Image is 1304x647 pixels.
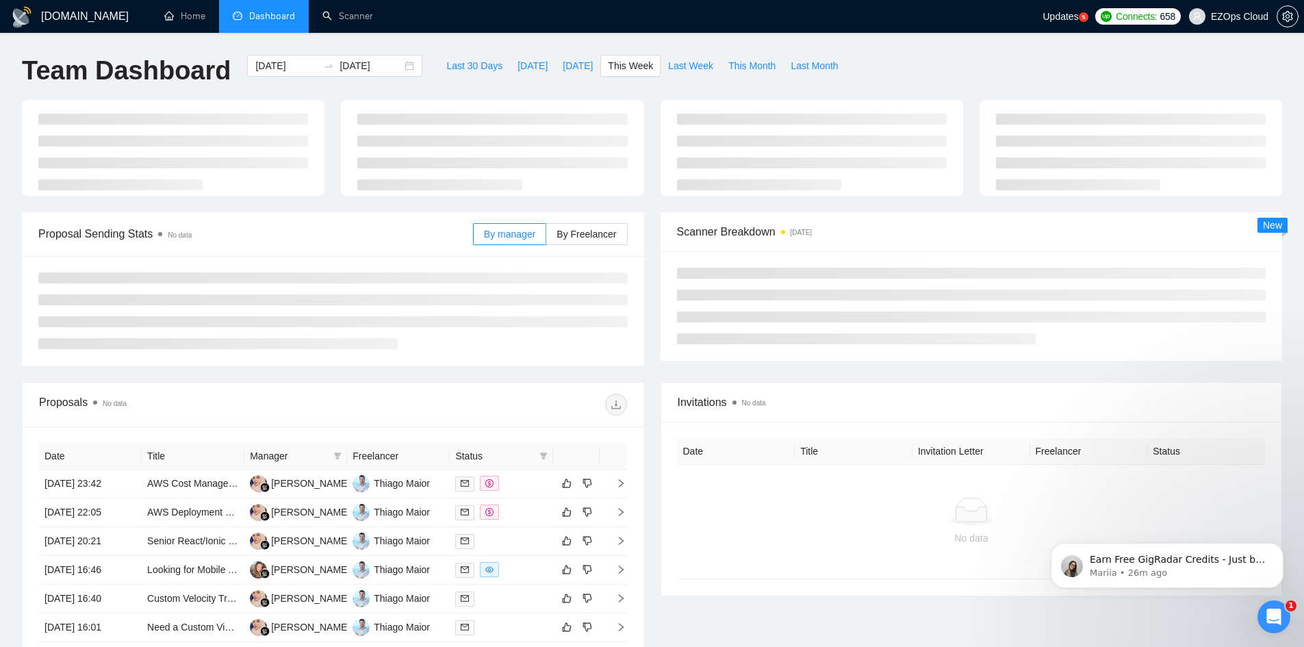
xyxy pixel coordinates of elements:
td: Looking for Mobile App Developer to Build Pickleball Scoring & Social App (MVP → Long-Term Vision) [142,556,244,585]
button: like [559,533,575,549]
span: dislike [583,478,592,489]
img: AJ [250,590,267,607]
a: Need a Custom Video Player added to a [DOMAIN_NAME] template, also Headers add the Tag Pages. [147,622,584,633]
a: TMThiago Maior [353,621,430,632]
span: mail [461,537,469,545]
span: Invitations [678,394,1266,411]
div: [PERSON_NAME] [271,562,350,577]
img: AJ [250,619,267,636]
td: Senior React/Ionic Developer for Enterprise-Grade Video Editing Module Overhaul [142,527,244,556]
img: gigradar-bm.png [260,598,270,607]
img: upwork-logo.png [1101,11,1112,22]
span: filter [333,452,342,460]
div: Thiago Maior [374,533,430,548]
a: TMThiago Maior [353,592,430,603]
span: This Week [608,58,653,73]
span: Last 30 Days [446,58,502,73]
td: [DATE] 22:05 [39,498,142,527]
span: By Freelancer [557,229,616,240]
div: Thiago Maior [374,476,430,491]
span: New [1263,220,1282,231]
span: filter [537,446,550,466]
img: gigradar-bm.png [260,569,270,579]
iframe: Intercom live chat [1257,600,1290,633]
td: Need a Custom Video Player added to a Ghost.IO template, also Headers add the Tag Pages. [142,613,244,642]
button: dislike [579,533,596,549]
span: Updates [1043,11,1078,22]
div: Thiago Maior [374,591,430,606]
button: This Month [721,55,783,77]
span: like [562,507,572,518]
span: dislike [583,622,592,633]
th: Date [39,443,142,470]
span: eye [485,566,494,574]
td: AWS Cost Management Expert Needed [142,470,244,498]
span: like [562,622,572,633]
button: like [559,590,575,607]
span: 1 [1286,600,1296,611]
span: right [605,479,626,488]
span: Dashboard [249,10,295,22]
a: AJ[PERSON_NAME] [250,621,350,632]
button: like [559,619,575,635]
span: No data [168,231,192,239]
span: Connects: [1116,9,1157,24]
th: Freelancer [1030,438,1148,465]
a: AJ[PERSON_NAME] [250,477,350,488]
th: Title [795,438,912,465]
div: Proposals [39,394,333,416]
a: AJ[PERSON_NAME] [250,506,350,517]
div: Thiago Maior [374,562,430,577]
td: [DATE] 20:21 [39,527,142,556]
a: AWS Deployment Specialist for Web Applications [147,507,356,518]
span: dashboard [233,11,242,21]
td: [DATE] 23:42 [39,470,142,498]
span: right [605,536,626,546]
button: dislike [579,590,596,607]
button: dislike [579,475,596,492]
a: Looking for Mobile App Developer to Build Pickleball Scoring & Social App (MVP → Long-Term Vision) [147,564,580,575]
text: 5 [1082,14,1085,21]
img: gigradar-bm.png [260,483,270,492]
img: AJ [250,475,267,492]
button: dislike [579,504,596,520]
button: like [559,504,575,520]
span: No data [103,400,127,407]
span: dollar [485,508,494,516]
span: Proposal Sending Stats [38,225,473,242]
img: gigradar-bm.png [260,540,270,550]
td: AWS Deployment Specialist for Web Applications [142,498,244,527]
img: TM [353,475,370,492]
img: TM [353,533,370,550]
span: 658 [1160,9,1175,24]
th: Title [142,443,244,470]
span: No data [742,399,766,407]
span: Scanner Breakdown [677,223,1266,240]
div: [PERSON_NAME] [271,505,350,520]
span: user [1192,12,1202,21]
span: to [323,60,334,71]
a: Senior React/Ionic Developer for Enterprise-Grade Video Editing Module Overhaul [147,535,496,546]
img: TM [353,504,370,521]
span: swap-right [323,60,334,71]
span: right [605,565,626,574]
a: TMThiago Maior [353,506,430,517]
th: Invitation Letter [912,438,1030,465]
span: By manager [484,229,535,240]
a: 5 [1079,12,1088,22]
span: dislike [583,535,592,546]
a: TMThiago Maior [353,535,430,546]
button: [DATE] [555,55,600,77]
span: mail [461,508,469,516]
button: dislike [579,619,596,635]
span: Manager [250,448,328,464]
div: [PERSON_NAME] [271,533,350,548]
td: [DATE] 16:46 [39,556,142,585]
span: mail [461,594,469,602]
span: right [605,594,626,603]
button: like [559,475,575,492]
img: gigradar-bm.png [260,626,270,636]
